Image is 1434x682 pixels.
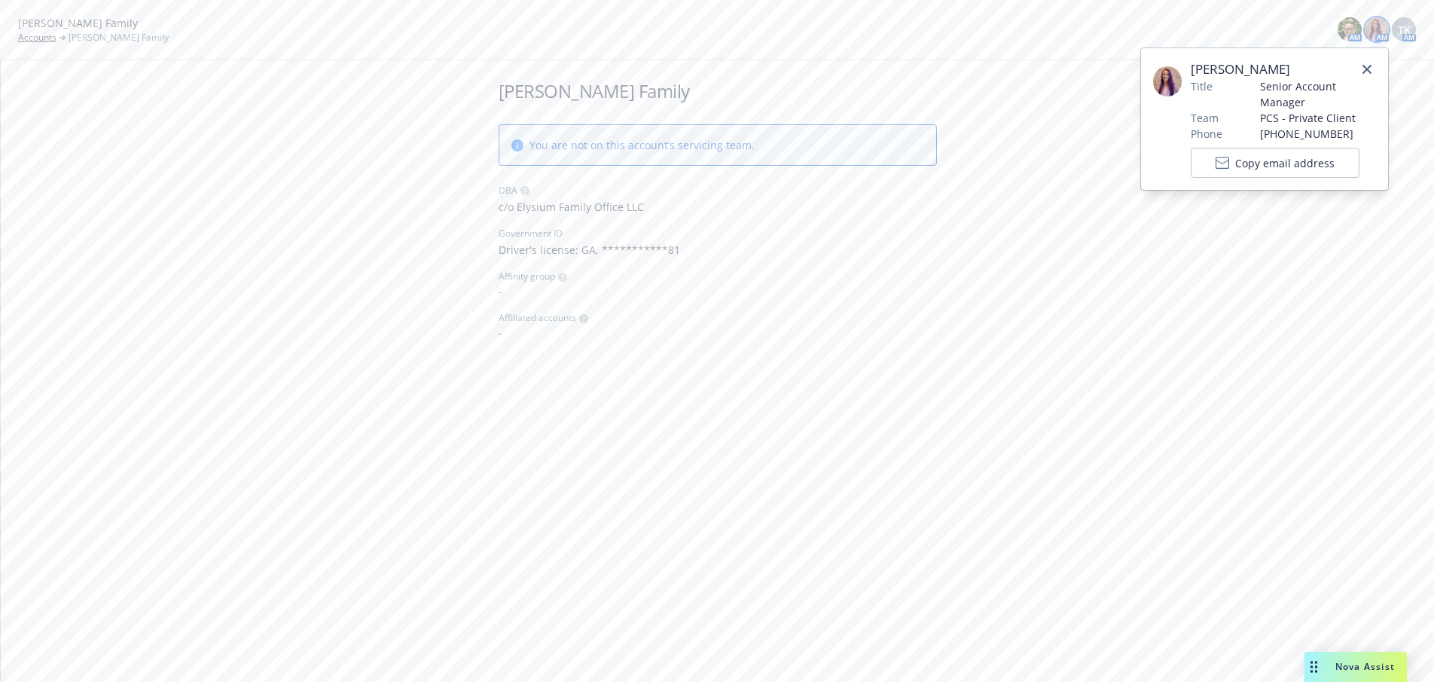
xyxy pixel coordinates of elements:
[1335,660,1395,673] span: Nova Assist
[1191,110,1219,126] span: Team
[1235,155,1335,171] span: Copy email address
[1191,78,1213,94] span: Title
[1260,110,1376,126] span: PCS - Private Client
[499,184,517,197] div: DBA
[1365,17,1389,41] img: photo
[499,227,563,240] div: Government ID
[1191,126,1222,142] span: Phone
[1260,126,1376,142] span: [PHONE_NUMBER]
[1304,652,1407,682] button: Nova Assist
[1153,66,1182,96] img: employee photo
[1191,60,1376,78] span: [PERSON_NAME]
[499,270,555,283] span: Affinity group
[499,311,576,325] span: Affiliated accounts
[18,15,138,31] span: [PERSON_NAME] Family
[499,283,937,299] span: -
[1338,17,1362,41] img: photo
[1304,652,1323,682] div: Drag to move
[499,78,937,103] h1: [PERSON_NAME] Family
[1358,60,1376,78] a: close
[499,199,937,215] span: c/o Elysium Family Office LLC
[529,137,755,153] span: You are not on this account’s servicing team.
[18,31,56,44] a: Accounts
[1191,148,1359,178] button: Copy email address
[1260,78,1376,110] span: Senior Account Manager
[499,325,937,341] span: -
[1398,22,1411,38] span: TK
[69,31,169,44] span: [PERSON_NAME] Family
